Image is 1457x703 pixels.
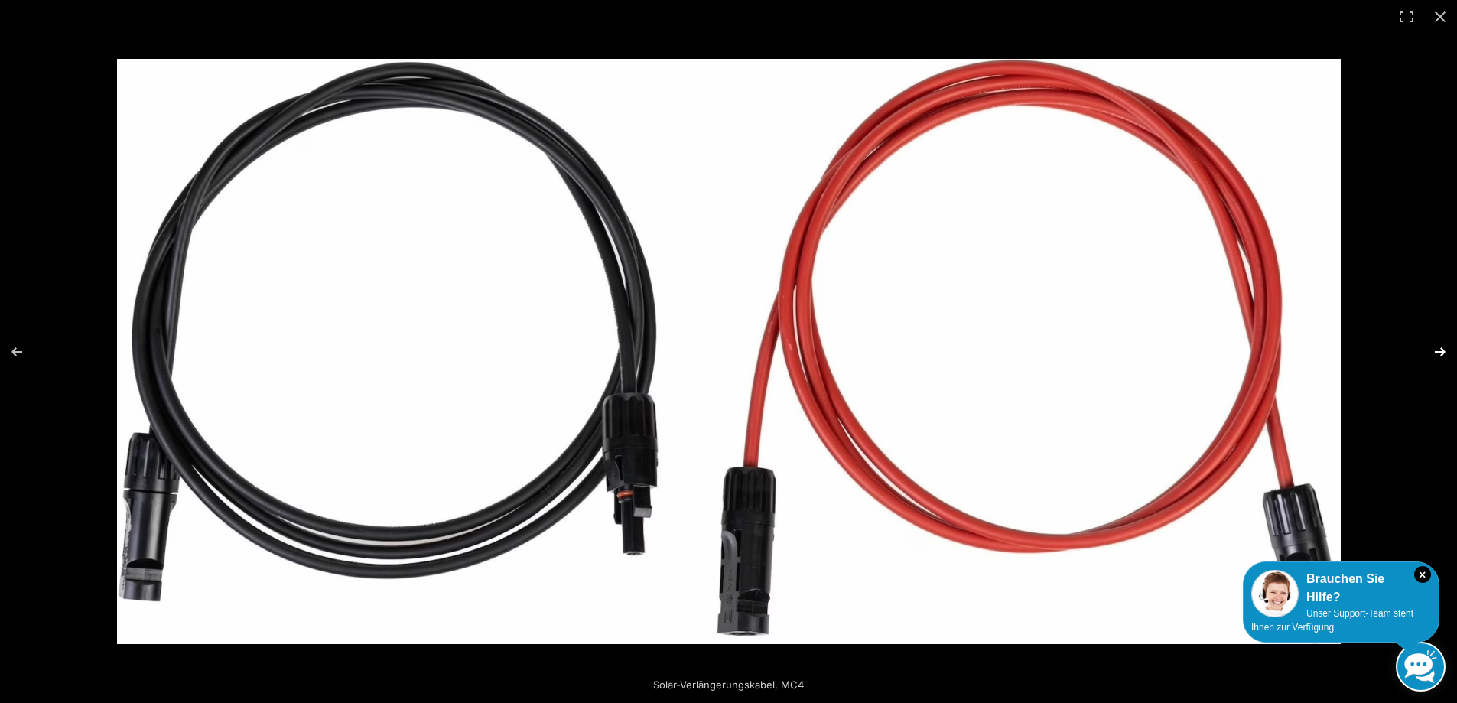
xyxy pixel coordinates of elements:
[1251,608,1413,633] span: Unser Support-Team steht Ihnen zur Verfügung
[1251,570,1431,607] div: Brauchen Sie Hilfe?
[568,669,889,700] div: Solar-Verlängerungskabel, MC4
[1251,570,1299,617] img: Customer service
[1414,566,1431,583] i: Schließen
[117,59,1341,644] img: Solar-Verlängerungskabel, MC4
